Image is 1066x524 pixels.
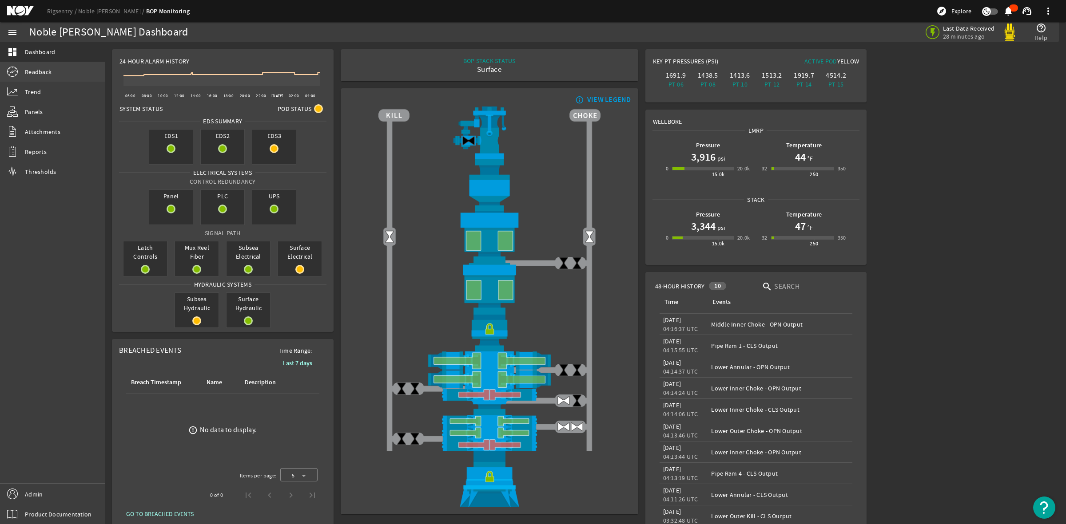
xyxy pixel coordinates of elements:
span: 48-Hour History [655,282,705,291]
span: EDS2 [201,130,244,142]
img: RiserConnectorLock.png [378,315,601,351]
legacy-datetime-component: 04:14:06 UTC [663,410,698,418]
span: Surface Electrical [278,241,322,263]
div: Breach Timestamp [130,378,195,387]
div: Description [245,378,276,387]
img: ValveOpen.png [557,394,570,407]
span: Signal Path [205,229,241,237]
span: psi [716,223,725,232]
b: Last 7 days [283,359,312,367]
span: Panels [25,107,43,116]
span: psi [716,154,725,163]
text: 04:00 [305,93,315,98]
div: 15.0k [712,170,725,179]
div: Time [664,297,678,307]
legacy-datetime-component: [DATE] [663,337,681,345]
legacy-datetime-component: [DATE] [663,359,681,366]
span: Trend [25,87,41,96]
span: Reports [25,147,47,156]
span: Readback [25,67,52,76]
img: PipeRamClose.png [378,389,601,401]
legacy-datetime-component: [DATE] [663,316,681,324]
img: LowerAnnularOpen.png [378,263,601,314]
span: Surface Hydraulic [227,293,270,314]
div: 250 [810,170,818,179]
span: EDS SUMMARY [200,117,245,126]
span: Breached Events [119,346,181,355]
div: Lower Inner Choke - OPN Output [711,384,849,393]
div: 350 [838,164,846,173]
span: Subsea Electrical [227,241,270,263]
div: 1919.7 [790,71,818,80]
span: °F [806,154,813,163]
text: 02:00 [289,93,299,98]
span: 28 minutes ago [943,32,995,40]
div: Time [663,297,701,307]
img: ValveClose.png [557,256,570,270]
div: PT-12 [758,80,786,89]
text: 20:00 [240,93,250,98]
img: UpperAnnularOpen.png [378,211,601,263]
div: Key PT Pressures (PSI) [653,57,756,69]
button: Open Resource Center [1033,496,1055,519]
div: 350 [838,233,846,242]
legacy-datetime-component: [DATE] [663,486,681,494]
img: ValveClose.png [395,382,408,395]
img: RiserAdapter.png [378,106,601,159]
i: search [762,281,772,292]
div: Lower Annular - OPN Output [711,362,849,371]
span: PLC [201,190,244,202]
div: Lower Inner Choke - CLS Output [711,405,849,414]
img: ValveClose.png [570,394,584,407]
span: EDS1 [149,130,193,142]
span: °F [806,223,813,232]
span: Product Documentation [25,510,91,519]
mat-icon: info_outline [573,96,584,103]
div: Pipe Ram 4 - CLS Output [711,469,849,478]
span: Subsea Hydraulic [175,293,219,314]
a: Noble [PERSON_NAME] [78,7,146,15]
div: Surface [463,65,516,74]
div: 32 [762,164,768,173]
img: ShearRamOpen.png [378,351,601,370]
legacy-datetime-component: 04:13:19 UTC [663,474,698,482]
div: PT-14 [790,80,818,89]
div: BOP STACK STATUS [463,56,516,65]
a: BOP Monitoring [146,7,190,16]
img: Valve2Open.png [583,230,596,243]
b: Pressure [696,141,720,150]
img: FlexJoint.png [378,159,601,211]
div: PT-10 [726,80,754,89]
h1: 3,344 [691,219,716,233]
div: 0 of 0 [210,491,223,500]
span: UPS [252,190,296,202]
div: Name [205,378,233,387]
text: 08:00 [142,93,152,98]
legacy-datetime-component: 04:13:46 UTC [663,431,698,439]
div: 4514.2 [822,71,850,80]
div: PT-06 [662,80,690,89]
span: Last Data Received [943,24,995,32]
img: PipeRamOpen.png [378,415,601,427]
text: 06:00 [125,93,135,98]
div: 250 [810,239,818,248]
div: 15.0k [712,239,725,248]
text: 12:00 [174,93,184,98]
div: No data to display. [200,426,257,434]
mat-icon: explore [936,6,947,16]
span: Latch Controls [123,241,167,263]
legacy-datetime-component: [DATE] [663,444,681,452]
mat-icon: notifications [1003,6,1014,16]
img: ValveOpen.png [570,420,584,433]
div: Lower Outer Kill - CLS Output [711,512,849,520]
div: Middle Inner Choke - OPN Output [711,320,849,329]
legacy-datetime-component: 04:11:26 UTC [663,495,698,503]
div: Lower Annular - CLS Output [711,490,849,499]
div: 10 [709,282,726,290]
span: 24-Hour Alarm History [119,57,189,66]
b: Temperature [786,210,822,219]
span: Dashboard [25,47,55,56]
text: 14:00 [191,93,201,98]
img: BopBodyShearBottom.png [378,401,601,415]
legacy-datetime-component: [DATE] [663,465,681,473]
